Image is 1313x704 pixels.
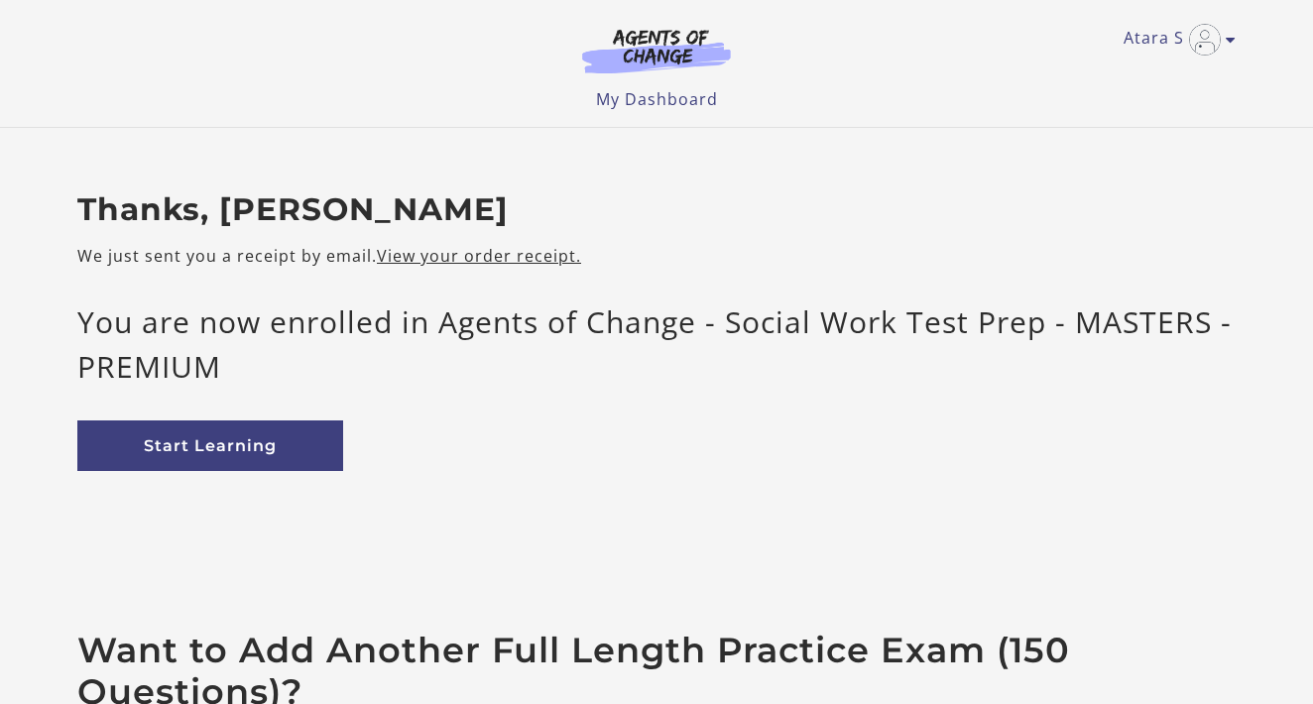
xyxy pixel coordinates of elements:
[77,244,1236,268] p: We just sent you a receipt by email.
[561,28,752,73] img: Agents of Change Logo
[77,420,343,471] a: Start Learning
[596,88,718,110] a: My Dashboard
[1124,24,1226,56] a: Toggle menu
[377,245,581,267] a: View your order receipt.
[77,299,1236,389] p: You are now enrolled in Agents of Change - Social Work Test Prep - MASTERS - PREMIUM
[77,191,1236,229] h2: Thanks, [PERSON_NAME]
